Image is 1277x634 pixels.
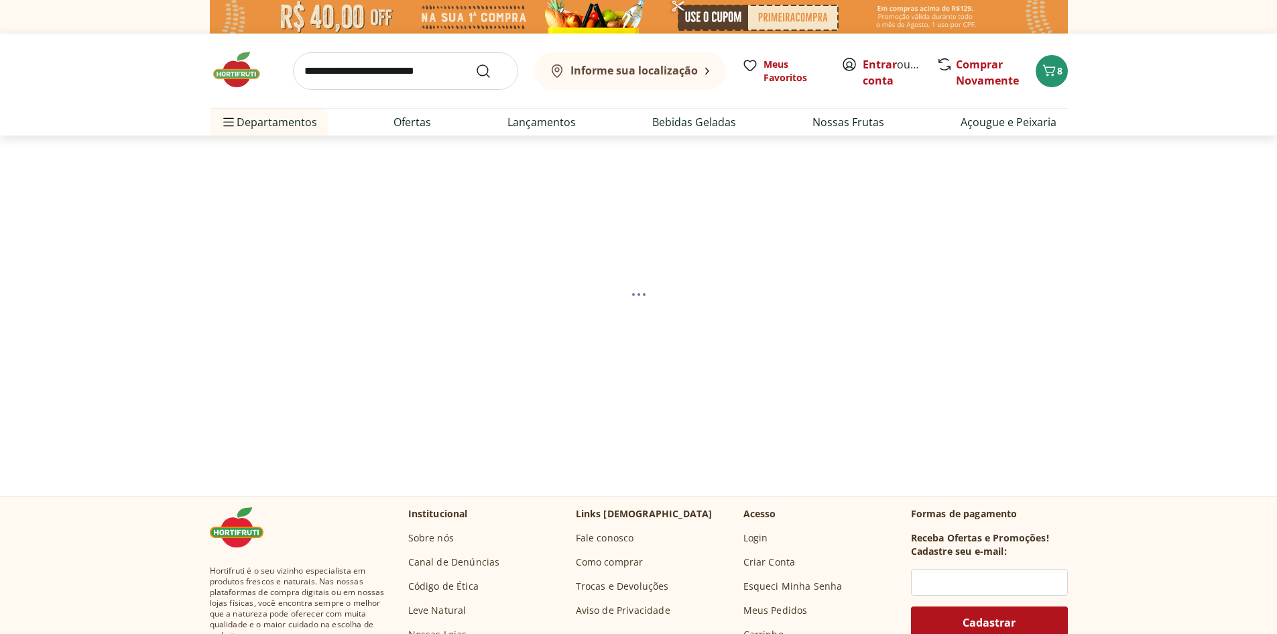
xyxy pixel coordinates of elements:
p: Links [DEMOGRAPHIC_DATA] [576,507,713,521]
p: Formas de pagamento [911,507,1068,521]
a: Criar Conta [743,556,796,569]
p: Institucional [408,507,468,521]
a: Esqueci Minha Senha [743,580,843,593]
img: Hortifruti [210,507,277,547]
a: Trocas e Devoluções [576,580,669,593]
a: Meus Pedidos [743,604,808,617]
a: Bebidas Geladas [652,114,736,130]
img: Hortifruti [210,50,277,90]
span: Cadastrar [963,617,1016,628]
span: ou [863,56,922,89]
a: Lançamentos [507,114,576,130]
h3: Cadastre seu e-mail: [911,545,1007,558]
a: Ofertas [393,114,431,130]
a: Login [743,531,768,545]
button: Submit Search [475,63,507,79]
span: Meus Favoritos [764,58,825,85]
button: Informe sua localização [534,52,726,90]
a: Criar conta [863,57,936,88]
a: Comprar Novamente [956,57,1019,88]
a: Fale conosco [576,531,634,545]
a: Sobre nós [408,531,454,545]
a: Como comprar [576,556,644,569]
span: 8 [1057,64,1062,77]
a: Leve Natural [408,604,467,617]
b: Informe sua localização [570,63,698,78]
a: Meus Favoritos [742,58,825,85]
p: Acesso [743,507,776,521]
span: Departamentos [221,106,317,138]
a: Entrar [863,57,897,72]
a: Açougue e Peixaria [961,114,1056,130]
a: Canal de Denúncias [408,556,500,569]
button: Menu [221,106,237,138]
input: search [293,52,518,90]
h3: Receba Ofertas e Promoções! [911,531,1049,545]
a: Aviso de Privacidade [576,604,670,617]
button: Carrinho [1036,55,1068,87]
a: Código de Ética [408,580,479,593]
a: Nossas Frutas [812,114,884,130]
